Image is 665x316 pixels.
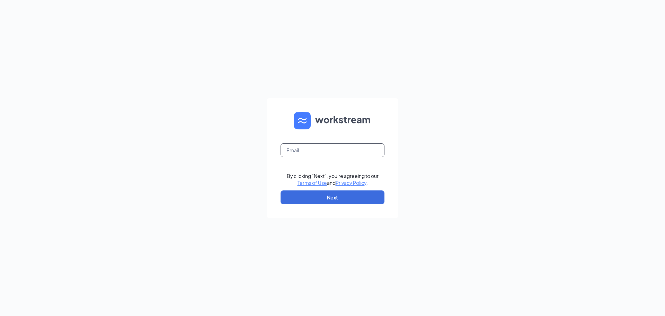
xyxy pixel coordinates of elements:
[298,180,327,186] a: Terms of Use
[336,180,366,186] a: Privacy Policy
[281,190,384,204] button: Next
[287,172,379,186] div: By clicking "Next", you're agreeing to our and .
[281,143,384,157] input: Email
[294,112,371,129] img: WS logo and Workstream text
